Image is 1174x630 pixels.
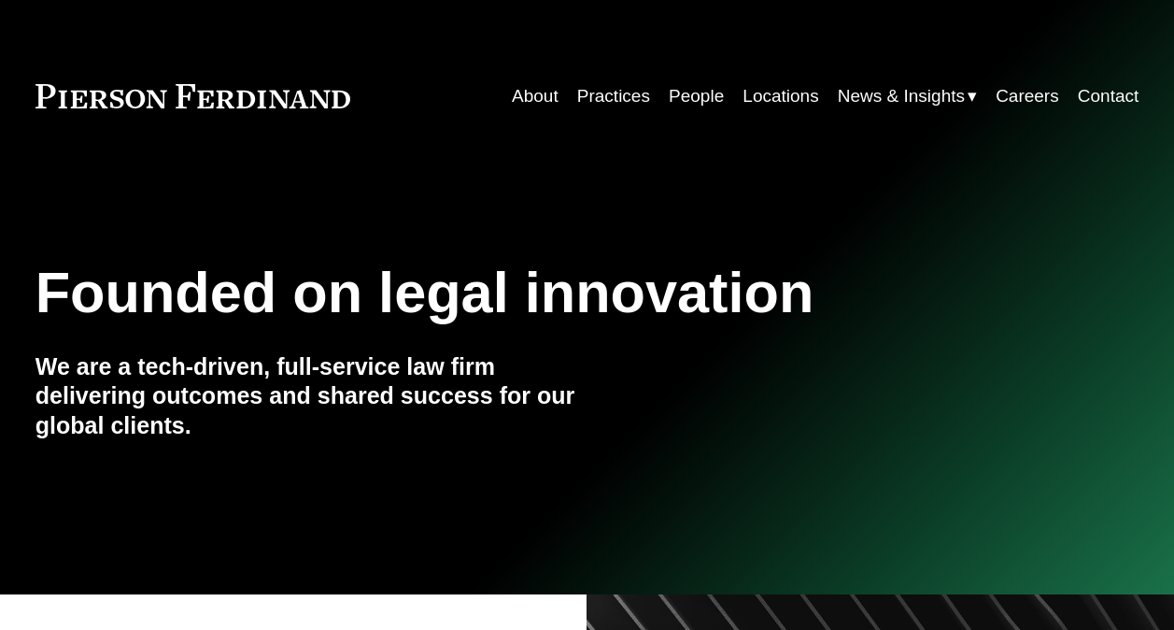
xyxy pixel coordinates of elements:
a: About [512,79,559,114]
a: folder dropdown [838,79,977,114]
a: Careers [996,79,1059,114]
h4: We are a tech-driven, full-service law firm delivering outcomes and shared success for our global... [35,352,587,441]
a: Practices [577,79,650,114]
a: Contact [1078,79,1139,114]
a: Locations [743,79,818,114]
span: News & Insights [838,80,965,112]
a: People [669,79,724,114]
h1: Founded on legal innovation [35,260,955,325]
